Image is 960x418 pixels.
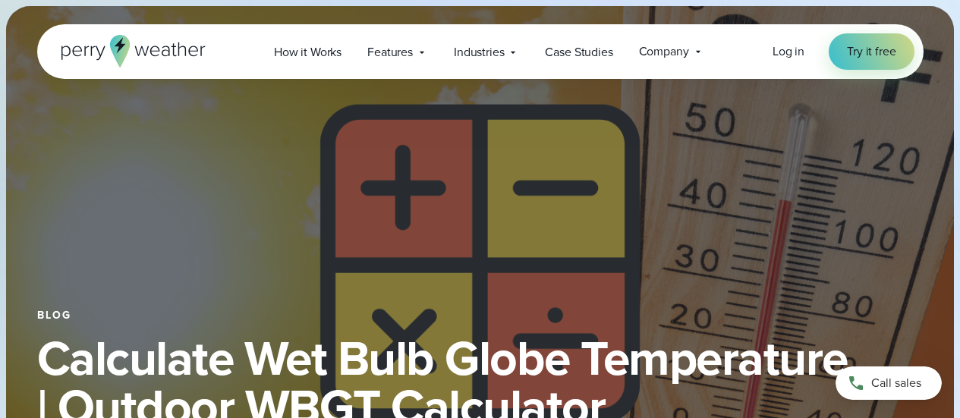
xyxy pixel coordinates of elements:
[261,36,354,68] a: How it Works
[639,42,689,61] span: Company
[871,374,921,392] span: Call sales
[454,43,504,61] span: Industries
[847,42,895,61] span: Try it free
[836,366,942,400] a: Call sales
[367,43,413,61] span: Features
[773,42,804,60] span: Log in
[829,33,914,70] a: Try it free
[532,36,625,68] a: Case Studies
[274,43,342,61] span: How it Works
[773,42,804,61] a: Log in
[545,43,612,61] span: Case Studies
[37,310,924,322] div: Blog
